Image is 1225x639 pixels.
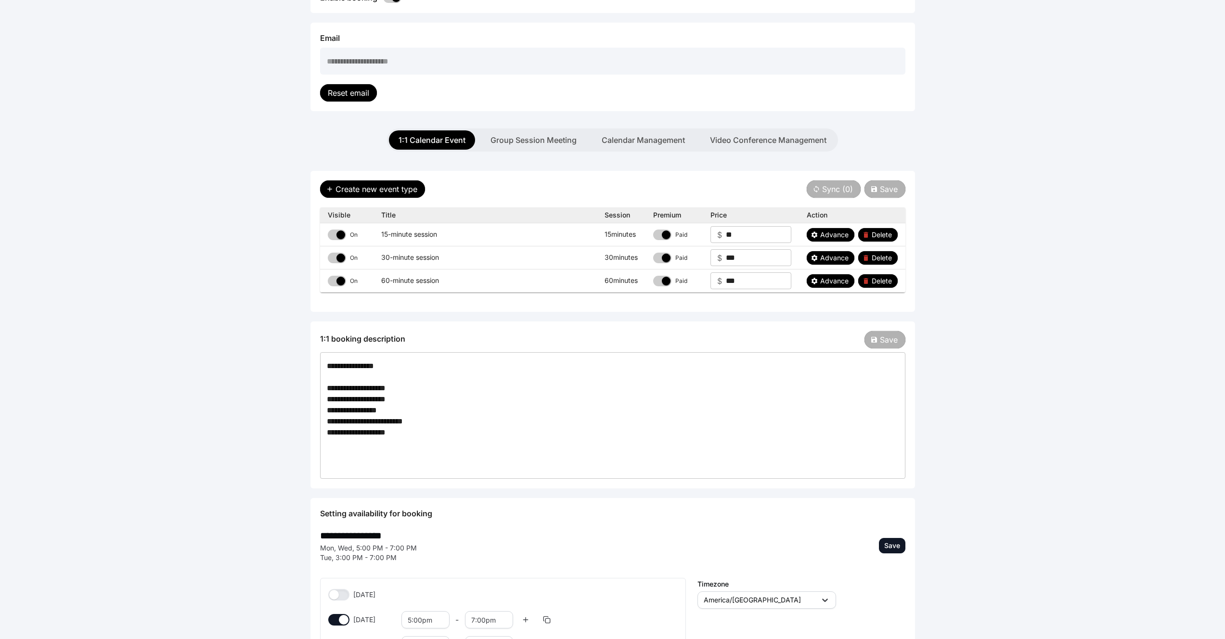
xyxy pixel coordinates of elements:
[320,84,377,102] button: Reset email
[675,231,687,239] div: Paid
[872,253,892,263] span: Delete
[645,207,703,223] th: Premium
[820,230,849,240] span: Advance
[335,183,417,195] span: Create new event type
[697,581,729,588] label: Timezone
[374,269,597,293] td: 60-minute session
[858,274,898,288] button: Delete
[320,544,417,552] span: Mon, Wed, 5:00 PM - 7:00 PM
[807,180,861,198] button: Sync (0)
[717,252,722,264] p: $
[717,275,722,287] p: $
[353,615,396,625] span: [DATE]
[820,276,849,286] span: Advance
[675,277,687,285] div: Paid
[481,130,586,150] button: Group Session Meeting
[700,130,836,150] button: Video Conference Management
[320,180,425,198] button: Create new event type
[328,614,349,626] button: [DATE]
[799,207,905,223] th: Action
[597,269,645,293] td: 60 minutes
[858,228,898,242] button: Delete
[822,183,853,195] span: Sync ( 0 )
[807,251,854,265] button: Advance
[880,183,898,195] span: Save
[350,277,358,285] div: On
[389,130,475,150] button: 1:1 Calendar Event
[592,130,695,150] button: Calendar Management
[320,207,374,223] th: Visible
[320,529,400,542] input: Default schedule
[471,615,496,625] div: 7:00pm
[864,180,905,198] button: Save
[704,595,801,605] p: America/[GEOGRAPHIC_DATA]
[320,32,905,44] div: Email
[807,274,854,288] button: Advance
[320,333,405,345] div: 1:1 booking description
[597,207,645,223] th: Session
[374,246,597,269] td: 30-minute session
[320,508,905,519] div: Setting availability for booking
[455,614,459,626] span: -
[353,590,396,600] span: [DATE]
[350,254,358,262] div: On
[408,615,432,625] div: 5:00pm
[328,589,349,601] button: [DATE]
[717,229,722,241] p: $
[320,553,397,562] span: Tue, 3:00 PM - 7:00 PM
[820,253,849,263] span: Advance
[864,331,905,348] button: Save
[597,223,645,246] td: 15 minutes
[858,251,898,265] button: Delete
[703,207,799,223] th: Price
[872,230,892,240] span: Delete
[880,334,898,345] span: Save
[807,228,854,242] button: Advance
[374,223,597,246] td: 15-minute session
[597,246,645,269] td: 30 minutes
[872,276,892,286] span: Delete
[374,207,597,223] th: Title
[350,231,358,239] div: On
[675,254,687,262] div: Paid
[803,594,805,606] input: Timezone Select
